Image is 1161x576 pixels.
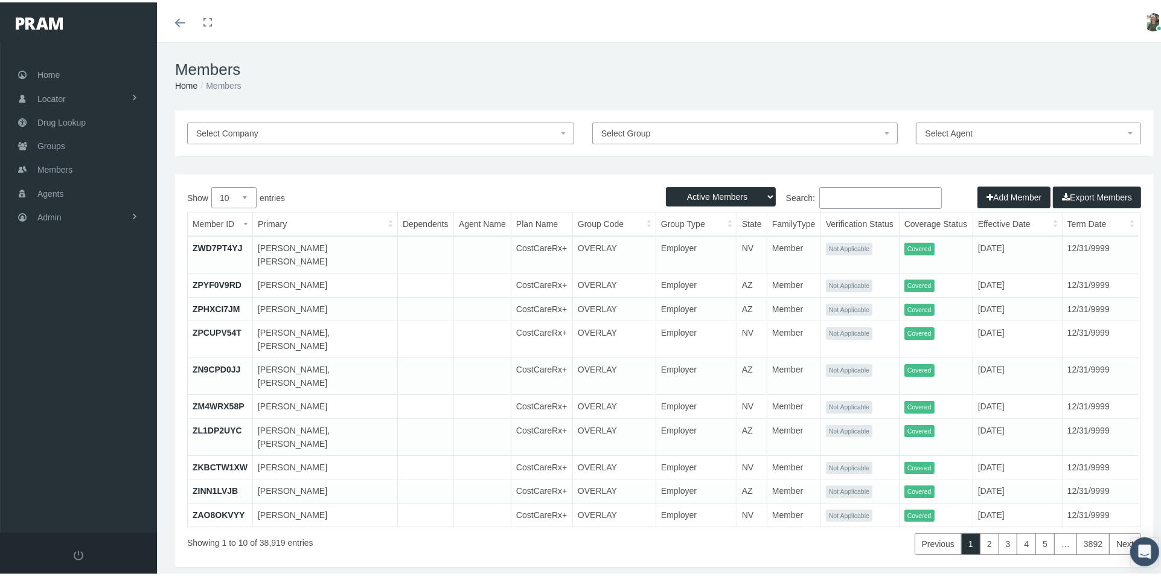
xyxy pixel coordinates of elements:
td: OVERLAY [572,453,656,477]
th: Plan Name [511,210,572,234]
a: 4 [1017,531,1036,552]
td: Employer [656,234,737,271]
span: Select Agent [925,126,973,136]
a: ZM4WRX58P [193,399,245,409]
td: Member [767,453,820,477]
td: CostCareRx+ [511,234,572,271]
a: ZPHXCI7JM [193,302,240,312]
td: AZ [737,295,767,319]
td: 12/31/9999 [1062,271,1139,295]
th: Term Date: activate to sort column ascending [1062,210,1139,234]
span: Covered [904,362,935,374]
th: Member ID: activate to sort column ascending [188,210,253,234]
td: [DATE] [973,271,1062,295]
td: NV [737,501,767,524]
span: Agents [37,180,64,203]
th: State [737,210,767,234]
td: CostCareRx+ [511,295,572,319]
span: Covered [904,398,935,411]
td: OVERLAY [572,477,656,501]
span: Not Applicable [826,459,872,472]
th: FamilyType [767,210,820,234]
td: OVERLAY [572,392,656,417]
span: Covered [904,240,935,253]
input: Search: [819,185,942,206]
a: 3892 [1076,531,1110,552]
td: 12/31/9999 [1062,295,1139,319]
td: AZ [737,477,767,501]
td: Member [767,356,820,392]
span: Covered [904,483,935,496]
span: Covered [904,301,935,314]
td: [PERSON_NAME] [253,453,398,477]
th: Group Type: activate to sort column ascending [656,210,737,234]
td: 12/31/9999 [1062,319,1139,356]
span: Groups [37,132,65,155]
img: PRAM_20_x_78.png [16,15,63,27]
span: Drug Lookup [37,109,86,132]
a: ZWD7PT4YJ [193,241,242,251]
span: Covered [904,507,935,520]
td: OVERLAY [572,295,656,319]
td: [PERSON_NAME], [PERSON_NAME] [253,319,398,356]
a: Home [175,78,197,88]
span: Locator [37,85,66,108]
td: OVERLAY [572,501,656,524]
td: CostCareRx+ [511,501,572,524]
span: Select Company [196,126,258,136]
td: OVERLAY [572,234,656,271]
span: Not Applicable [826,507,872,520]
td: Member [767,234,820,271]
td: [DATE] [973,392,1062,417]
td: CostCareRx+ [511,416,572,453]
th: Primary: activate to sort column ascending [253,210,398,234]
td: AZ [737,356,767,392]
a: ZINN1LVJB [193,484,238,493]
td: [PERSON_NAME] [253,271,398,295]
td: OVERLAY [572,356,656,392]
th: Group Code: activate to sort column ascending [572,210,656,234]
td: [DATE] [973,356,1062,392]
span: Covered [904,277,935,290]
td: 12/31/9999 [1062,356,1139,392]
span: Covered [904,459,935,472]
td: Employer [656,501,737,524]
td: [DATE] [973,477,1062,501]
a: 3 [999,531,1018,552]
label: Search: [664,185,942,206]
a: ZPYF0V9RD [193,278,241,287]
th: Dependents [397,210,453,234]
span: Not Applicable [826,362,872,374]
th: Coverage Status [899,210,973,234]
td: NV [737,319,767,356]
td: 12/31/9999 [1062,416,1139,453]
span: Not Applicable [826,240,872,253]
h1: Members [175,58,1153,77]
select: Showentries [211,185,257,206]
button: Add Member [977,184,1051,206]
td: CostCareRx+ [511,392,572,417]
td: Employer [656,356,737,392]
span: Not Applicable [826,398,872,411]
td: CostCareRx+ [511,477,572,501]
td: [DATE] [973,319,1062,356]
button: Export Members [1053,184,1141,206]
span: Home [37,61,60,84]
th: Effective Date: activate to sort column ascending [973,210,1062,234]
td: Member [767,392,820,417]
td: CostCareRx+ [511,453,572,477]
th: Agent Name [453,210,511,234]
td: CostCareRx+ [511,271,572,295]
td: 12/31/9999 [1062,501,1139,524]
td: [PERSON_NAME] [253,295,398,319]
span: Not Applicable [826,277,872,290]
td: Member [767,271,820,295]
td: Member [767,319,820,356]
td: 12/31/9999 [1062,477,1139,501]
a: ZPCUPV54T [193,325,241,335]
td: AZ [737,416,767,453]
a: ZKBCTW1XW [193,460,248,470]
a: ZL1DP2UYC [193,423,242,433]
td: [PERSON_NAME], [PERSON_NAME] [253,416,398,453]
a: 2 [980,531,999,552]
